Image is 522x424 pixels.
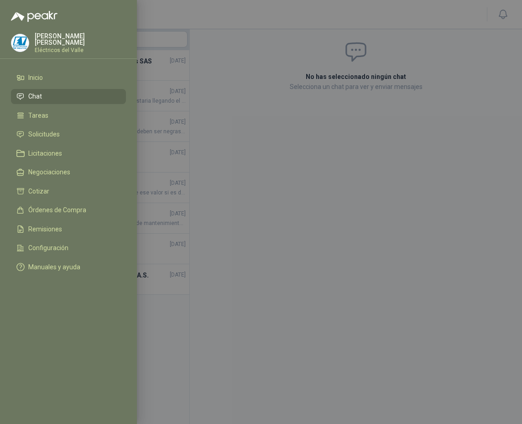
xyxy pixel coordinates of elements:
span: Órdenes de Compra [28,206,86,214]
span: Negociaciones [28,168,70,176]
a: Negociaciones [11,165,126,180]
span: Cotizar [28,188,49,195]
a: Configuración [11,241,126,256]
a: Tareas [11,108,126,123]
a: Solicitudes [11,127,126,142]
a: Licitaciones [11,146,126,161]
p: Eléctricos del Valle [35,47,126,53]
a: Órdenes de Compra [11,203,126,218]
span: Tareas [28,112,48,119]
span: Solicitudes [28,131,60,138]
p: [PERSON_NAME] [PERSON_NAME] [35,33,126,46]
span: Configuración [28,244,68,251]
a: Cotizar [11,183,126,199]
a: Chat [11,89,126,105]
img: Company Logo [11,34,29,52]
span: Licitaciones [28,150,62,157]
img: Logo peakr [11,11,57,22]
span: Inicio [28,74,43,81]
span: Chat [28,93,42,100]
a: Remisiones [11,221,126,237]
span: Manuales y ayuda [28,263,80,271]
a: Inicio [11,70,126,85]
span: Remisiones [28,225,62,233]
a: Manuales y ayuda [11,259,126,275]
